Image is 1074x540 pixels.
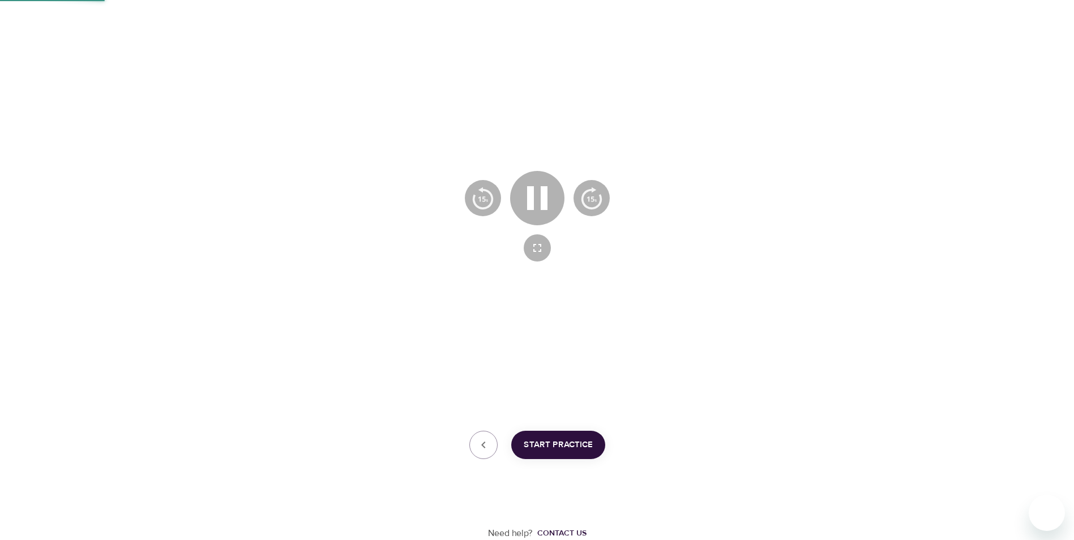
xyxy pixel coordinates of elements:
[511,431,605,459] button: Start Practice
[524,438,593,452] span: Start Practice
[580,187,603,209] img: 15s_next.svg
[488,527,533,540] p: Need help?
[533,528,587,539] a: Contact us
[472,187,494,209] img: 15s_prev.svg
[1029,495,1065,531] iframe: Button to launch messaging window
[537,528,587,539] div: Contact us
